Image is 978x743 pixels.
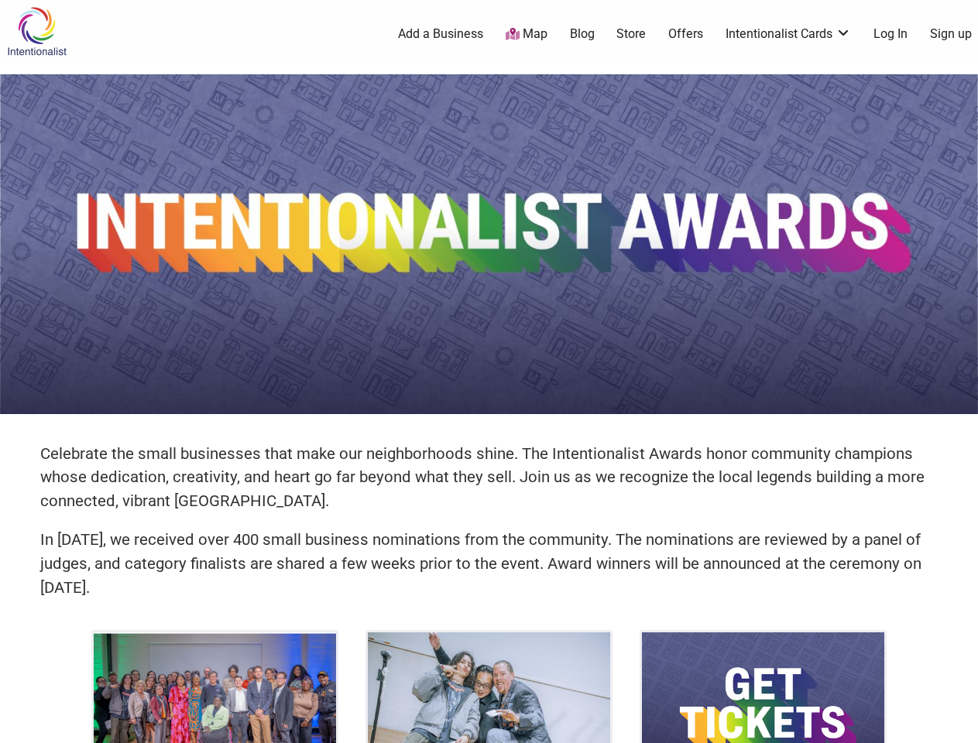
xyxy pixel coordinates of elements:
[506,26,547,43] a: Map
[40,442,939,513] p: Celebrate the small businesses that make our neighborhoods shine. The Intentionalist Awards honor...
[873,26,908,43] a: Log In
[398,26,483,43] a: Add a Business
[40,528,939,599] p: In [DATE], we received over 400 small business nominations from the community. The nominations ar...
[570,26,595,43] a: Blog
[616,26,646,43] a: Store
[668,26,703,43] a: Offers
[930,26,972,43] a: Sign up
[726,26,851,43] a: Intentionalist Cards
